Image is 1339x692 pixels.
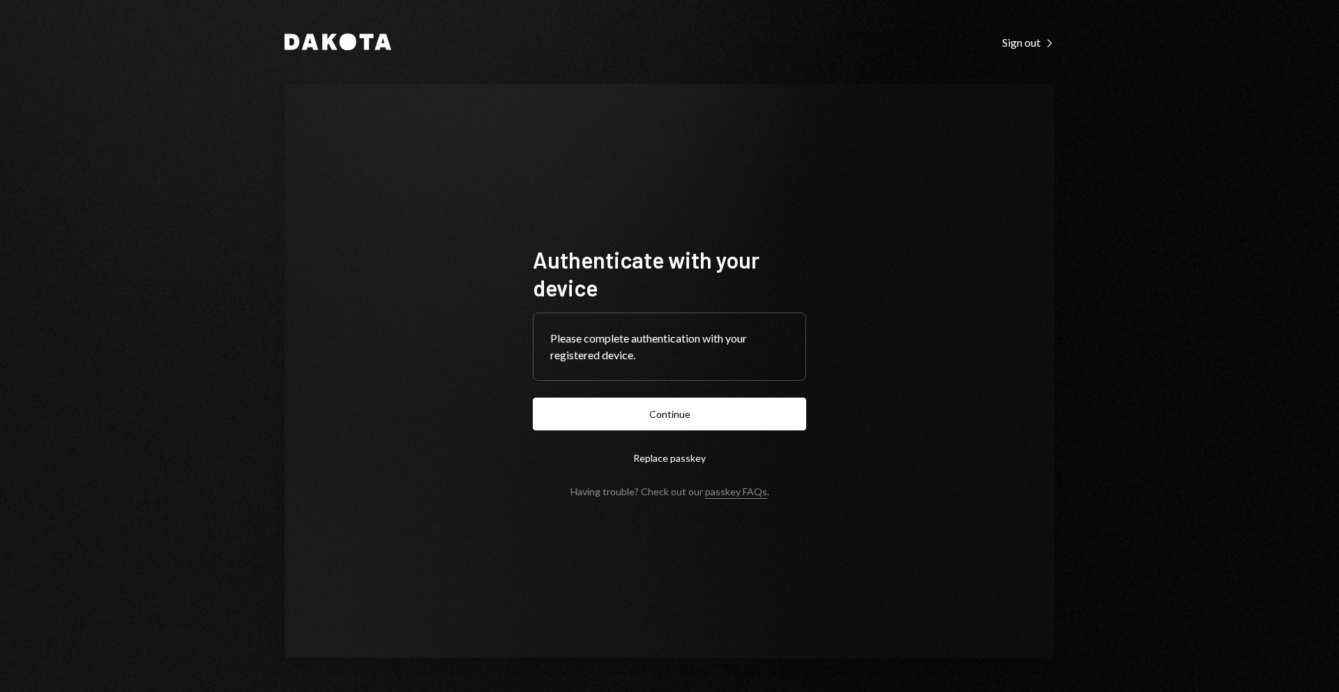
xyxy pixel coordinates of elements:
[570,486,769,497] div: Having trouble? Check out our .
[1002,36,1054,50] div: Sign out
[533,442,806,474] button: Replace passkey
[533,398,806,430] button: Continue
[550,330,789,363] div: Please complete authentication with your registered device.
[533,246,806,301] h1: Authenticate with your device
[705,486,767,499] a: passkey FAQs
[1002,34,1054,50] a: Sign out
